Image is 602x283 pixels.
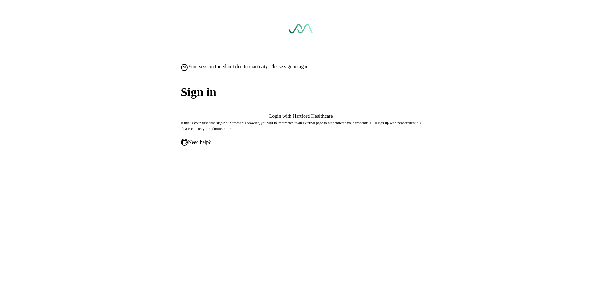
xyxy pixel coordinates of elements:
button: Login with Hartford Healthcare [181,113,421,119]
span: Your session timed out due to inactivity. Please sign in again. [188,64,311,69]
a: Go to sign in [288,24,314,40]
img: See-Mode Logo [288,24,314,40]
span: If this is your first time signing in from this browser, you will be redirected to an external pa... [181,121,421,131]
a: Need help? [181,139,211,146]
span: Sign in [181,83,421,101]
